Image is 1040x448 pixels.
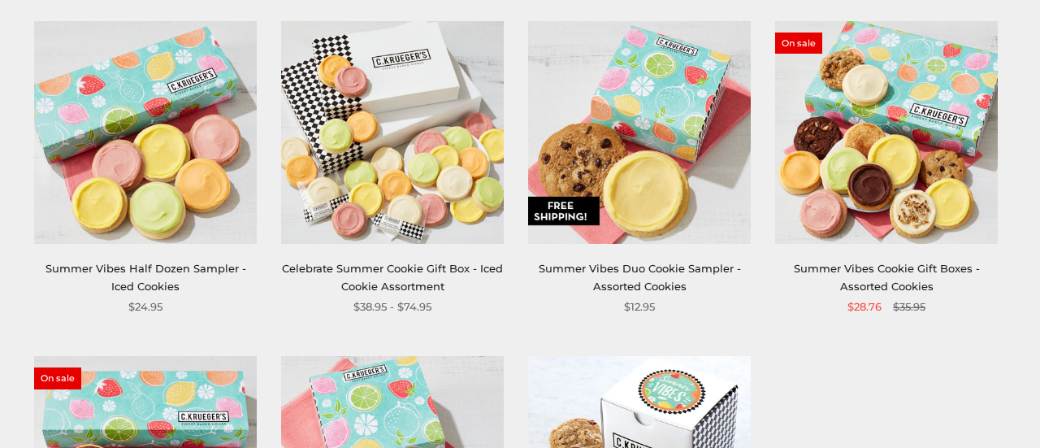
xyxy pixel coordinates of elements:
[775,33,822,54] span: On sale
[539,262,741,292] a: Summer Vibes Duo Cookie Sampler - Assorted Cookies
[353,298,431,315] span: $38.95 - $74.95
[281,21,504,244] img: Celebrate Summer Cookie Gift Box - Iced Cookie Assortment
[794,262,980,292] a: Summer Vibes Cookie Gift Boxes - Assorted Cookies
[624,298,655,315] span: $12.95
[45,262,246,292] a: Summer Vibes Half Dozen Sampler - Iced Cookies
[128,298,162,315] span: $24.95
[847,298,882,315] span: $28.76
[34,21,257,244] img: Summer Vibes Half Dozen Sampler - Iced Cookies
[282,262,503,292] a: Celebrate Summer Cookie Gift Box - Iced Cookie Assortment
[893,298,925,315] span: $35.95
[528,21,751,244] img: Summer Vibes Duo Cookie Sampler - Assorted Cookies
[13,386,168,435] iframe: Sign Up via Text for Offers
[34,368,81,389] span: On sale
[775,21,998,244] img: Summer Vibes Cookie Gift Boxes - Assorted Cookies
